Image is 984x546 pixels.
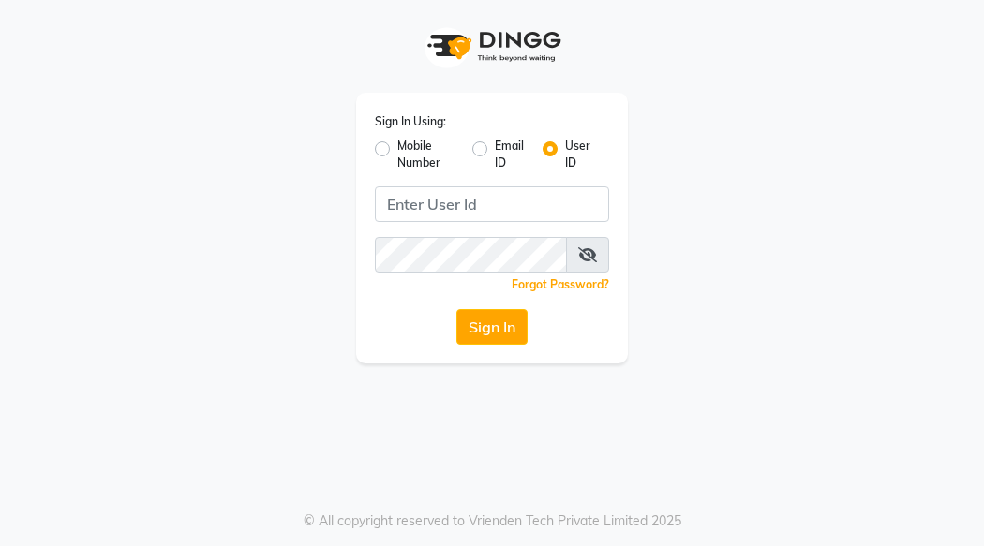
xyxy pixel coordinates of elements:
input: Username [375,186,609,222]
a: Forgot Password? [512,277,609,291]
label: Sign In Using: [375,113,446,130]
img: logo1.svg [417,19,567,74]
input: Username [375,237,567,273]
label: Mobile Number [397,138,457,171]
label: Email ID [495,138,527,171]
label: User ID [565,138,594,171]
button: Sign In [456,309,528,345]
